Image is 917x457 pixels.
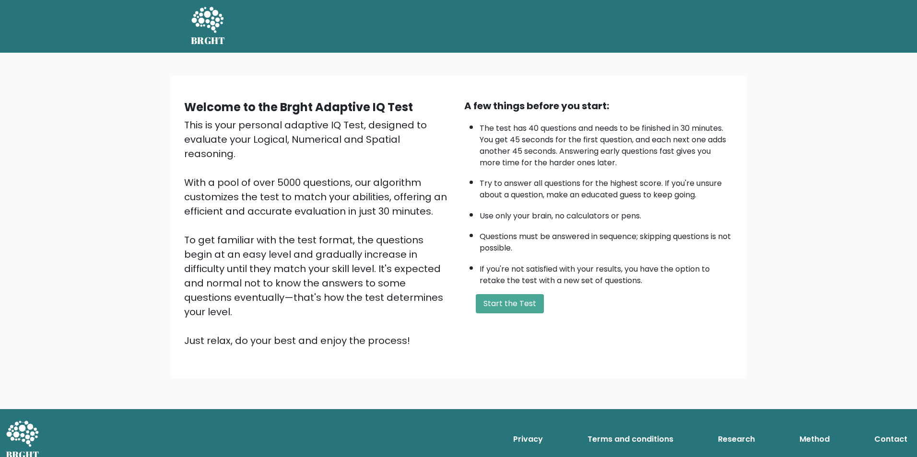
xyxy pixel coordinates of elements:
[509,430,547,449] a: Privacy
[480,118,733,169] li: The test has 40 questions and needs to be finished in 30 minutes. You get 45 seconds for the firs...
[184,99,413,115] b: Welcome to the Brght Adaptive IQ Test
[480,173,733,201] li: Try to answer all questions for the highest score. If you're unsure about a question, make an edu...
[464,99,733,113] div: A few things before you start:
[191,4,225,49] a: BRGHT
[870,430,911,449] a: Contact
[476,294,544,313] button: Start the Test
[480,206,733,222] li: Use only your brain, no calculators or pens.
[480,226,733,254] li: Questions must be answered in sequence; skipping questions is not possible.
[191,35,225,46] h5: BRGHT
[584,430,677,449] a: Terms and conditions
[480,259,733,286] li: If you're not satisfied with your results, you have the option to retake the test with a new set ...
[796,430,834,449] a: Method
[714,430,759,449] a: Research
[184,118,453,348] div: This is your personal adaptive IQ Test, designed to evaluate your Logical, Numerical and Spatial ...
